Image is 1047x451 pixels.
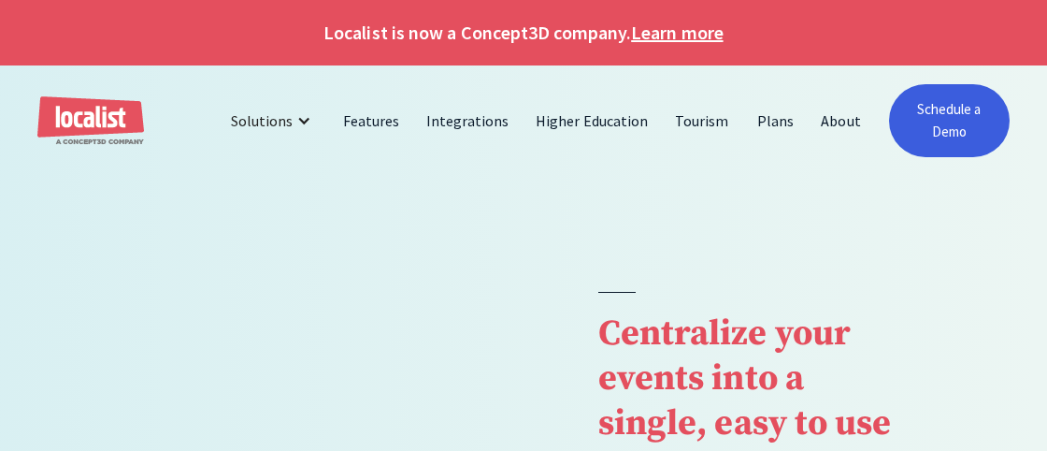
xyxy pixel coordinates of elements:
[631,19,723,47] a: Learn more
[744,98,808,143] a: Plans
[413,98,523,143] a: Integrations
[330,98,413,143] a: Features
[231,109,293,132] div: Solutions
[523,98,662,143] a: Higher Education
[37,96,144,146] a: home
[217,98,330,143] div: Solutions
[889,84,1010,157] a: Schedule a Demo
[808,98,874,143] a: About
[662,98,742,143] a: Tourism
